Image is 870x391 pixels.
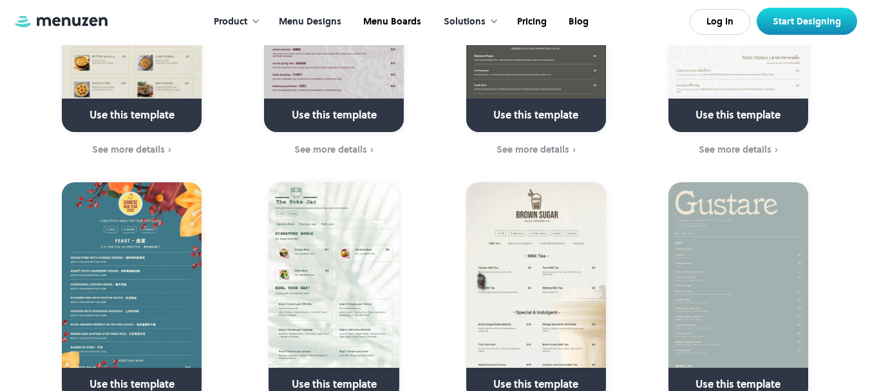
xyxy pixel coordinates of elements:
[241,143,427,157] a: See more details
[556,2,598,42] a: Blog
[267,2,351,42] a: Menu Designs
[690,9,750,35] a: Log In
[443,143,629,157] a: See more details
[496,144,569,155] div: See more details
[431,2,505,42] div: Solutions
[214,15,247,29] div: Product
[444,15,486,29] div: Solutions
[645,143,831,157] a: See more details
[294,144,367,155] div: See more details
[351,2,431,42] a: Menu Boards
[699,144,771,155] div: See more details
[39,143,225,157] a: See more details
[505,2,556,42] a: Pricing
[757,8,857,35] a: Start Designing
[201,2,267,42] div: Product
[92,144,165,155] div: See more details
